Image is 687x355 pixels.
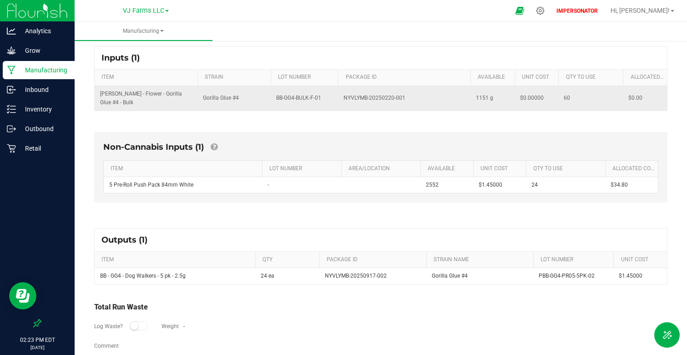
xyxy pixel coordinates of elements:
span: NYVLYMB-20250220-001 [343,94,405,102]
p: Grow [16,45,71,56]
div: Total Run Waste [94,302,667,313]
a: LOT NUMBERSortable [278,74,335,81]
p: Manufacturing [16,65,71,76]
span: Gorilla Glue #4 [203,95,239,101]
span: VJ Farms LLC [123,7,164,15]
td: BB - GG4 - Dog Walkers - 5 pk - 2.5g [95,268,255,284]
a: ITEMSortable [101,74,194,81]
span: $34.80 [611,182,628,188]
span: Hi, [PERSON_NAME]! [611,7,670,14]
span: Non-Cannabis Inputs (1) [103,142,204,152]
span: [PERSON_NAME] - Flower - Gorilla Glue #4 - Bulk [100,91,182,106]
inline-svg: Outbound [7,124,16,133]
a: Unit CostSortable [480,165,522,172]
label: Pin the sidebar to full width on large screens [33,319,42,328]
span: 5 Pre-Roll Push Pack 84mm White [109,182,193,188]
span: $0.00000 [520,95,544,101]
a: AVAILABLESortable [478,74,511,81]
a: QTYSortable [263,256,316,264]
label: Weight [162,322,179,330]
inline-svg: Inbound [7,85,16,94]
a: STRAINSortable [205,74,268,81]
iframe: Resource center [9,282,36,309]
a: AVAILABLESortable [428,165,470,172]
inline-svg: Analytics [7,26,16,35]
span: NYVLYMB-20250917-002 [325,272,387,280]
a: PACKAGE IDSortable [346,74,467,81]
span: $1.45000 [619,272,662,280]
a: LOT NUMBERSortable [269,165,338,172]
a: STRAIN NAMESortable [434,256,530,264]
inline-svg: Grow [7,46,16,55]
a: Allocated CostSortable [612,165,654,172]
a: Add Non-Cannabis items that were also consumed in the run (e.g. gloves and packaging); Also add N... [211,142,217,152]
a: ITEMSortable [111,165,258,172]
span: - [183,323,185,330]
a: Unit CostSortable [621,256,664,264]
span: Inputs (1) [101,53,149,63]
span: Outputs (1) [101,235,157,245]
p: [DATE] [4,344,71,351]
span: 1151 [476,95,489,101]
span: 24 ea [261,272,274,280]
inline-svg: Manufacturing [7,66,16,75]
a: QTY TO USESortable [566,74,620,81]
span: g [490,95,493,101]
a: LOT NUMBERSortable [541,256,610,264]
label: Log Waste? [94,322,123,330]
span: Manufacturing [75,27,212,35]
span: 60 [564,95,570,101]
span: BB-GG4-BULK-F-01 [276,95,321,101]
p: Retail [16,143,71,154]
a: AREA/LOCATIONSortable [349,165,417,172]
p: Outbound [16,123,71,134]
span: $0.00 [628,95,642,101]
inline-svg: Inventory [7,105,16,114]
td: Gorilla Glue #4 [426,268,533,284]
a: Unit CostSortable [522,74,555,81]
inline-svg: Retail [7,144,16,153]
p: Inventory [16,104,71,115]
div: Manage settings [535,6,546,15]
span: $1.45000 [479,182,502,188]
td: PBB-GG4-PR05-5PK-02 [533,268,613,284]
span: Open Ecommerce Menu [510,2,530,20]
a: QTY TO USESortable [533,165,601,172]
span: 2552 [426,182,439,188]
button: Toggle Menu [654,322,680,348]
p: 02:23 PM EDT [4,336,71,344]
a: PACKAGE IDSortable [327,256,423,264]
span: 24 [531,182,538,188]
p: Inbound [16,84,71,95]
p: IMPERSONATOR [553,7,601,15]
label: Comment [94,342,119,350]
a: Manufacturing [75,22,212,41]
a: ITEMSortable [101,256,252,264]
p: Analytics [16,25,71,36]
span: - [268,182,269,188]
a: Allocated CostSortable [631,74,664,81]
